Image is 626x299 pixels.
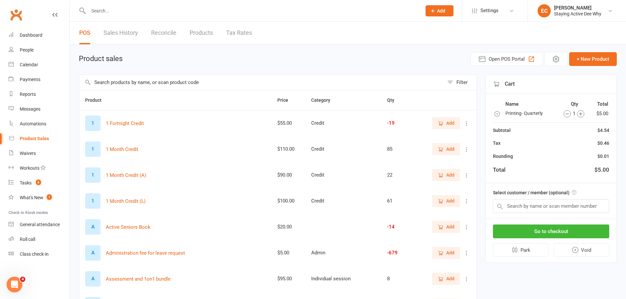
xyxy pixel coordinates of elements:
[437,8,445,13] span: Add
[277,224,299,230] div: $20.00
[20,151,36,156] div: Waivers
[106,119,144,127] button: 1 Fortnight Credit
[432,169,460,181] button: Add
[36,180,41,185] span: 6
[277,198,299,204] div: $100.00
[85,96,109,104] button: Product
[9,161,69,176] a: Workouts
[277,97,295,103] span: Price
[432,221,460,233] button: Add
[456,78,468,86] div: Filter
[387,250,412,256] div: -679
[151,22,176,44] a: Reconcile
[592,100,609,108] th: Total
[106,145,138,153] button: 1 Month Credit
[85,271,101,287] div: A
[493,189,576,196] label: Select customer / member (optional)
[387,146,412,152] div: 85
[86,6,417,15] input: Search...
[79,55,123,63] h1: Product sales
[20,277,25,282] span: 4
[277,250,299,256] div: $5.00
[489,55,525,63] span: Open POS Portal
[387,120,412,126] div: -19
[311,276,376,282] div: Individual session
[311,120,376,126] div: Credit
[20,222,60,227] div: General attendance
[311,146,376,152] div: Credit
[9,72,69,87] a: Payments
[7,277,22,292] iframe: Intercom live chat
[446,119,454,127] span: Add
[493,153,513,160] div: Rounding
[597,139,609,147] div: $0.46
[79,22,90,44] a: POS
[311,198,376,204] div: Credit
[493,224,609,238] button: Go to checkout
[387,224,412,230] div: -14
[20,136,49,141] div: Product Sales
[446,171,454,179] span: Add
[505,109,556,118] td: Printing- Quarterly
[387,198,412,204] div: 61
[432,143,460,155] button: Add
[20,195,43,200] div: What's New
[554,11,601,17] div: Staying Active Dee Why
[493,199,609,213] input: Search by name or scan member number
[311,250,376,256] div: Admin
[493,243,548,257] button: Park
[85,141,101,157] div: 1
[226,22,252,44] a: Tax Rates
[554,5,601,11] div: [PERSON_NAME]
[538,4,551,17] div: EC
[594,165,609,174] div: $5.00
[9,146,69,161] a: Waivers
[557,100,591,108] th: Qty
[597,127,609,134] div: $4.54
[471,52,543,66] button: Open POS Portal
[85,167,101,183] div: 1
[20,47,34,53] div: People
[8,7,24,23] a: Clubworx
[20,180,32,185] div: Tasks
[20,92,36,97] div: Reports
[47,194,52,200] span: 1
[20,237,35,242] div: Roll call
[20,32,42,38] div: Dashboard
[387,276,412,282] div: 8
[486,75,616,94] div: Cart
[493,127,511,134] div: Subtotal
[85,219,101,235] div: A
[9,43,69,57] a: People
[493,165,505,174] div: Total
[9,117,69,131] a: Automations
[106,171,146,179] button: 1 Month Credit (A)
[106,197,146,205] button: 1 Month Credit (L)
[277,96,295,104] button: Price
[9,87,69,102] a: Reports
[20,121,46,126] div: Automations
[311,96,337,104] button: Category
[20,106,40,112] div: Messages
[277,146,299,152] div: $110.00
[597,153,609,160] div: $0.01
[277,172,299,178] div: $90.00
[190,22,213,44] a: Products
[79,75,444,90] input: Search products by name, or scan product code
[387,97,402,103] span: Qty
[9,247,69,262] a: Class kiosk mode
[9,28,69,43] a: Dashboard
[85,116,101,131] div: 1
[444,75,476,90] button: Filter
[505,100,556,108] th: Name
[9,232,69,247] a: Roll call
[20,165,39,171] div: Workouts
[106,275,171,283] button: Assessment and 1on1 bundle
[277,120,299,126] div: $55.00
[85,193,101,209] div: 1
[426,5,453,16] button: Add
[9,131,69,146] a: Product Sales
[446,223,454,230] span: Add
[480,3,498,18] span: Settings
[592,109,609,118] td: $5.00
